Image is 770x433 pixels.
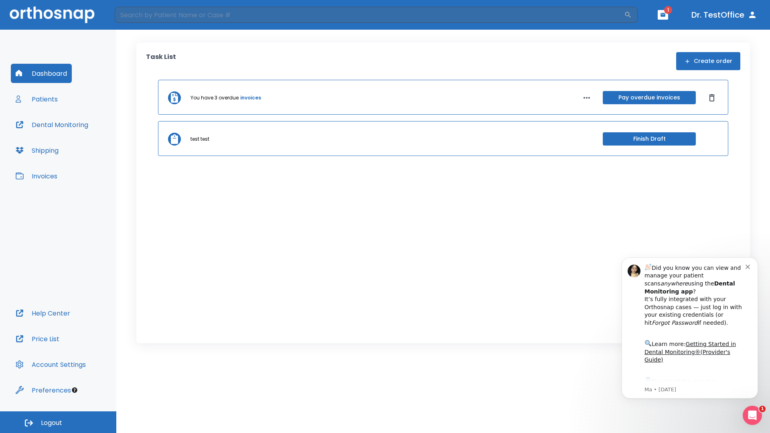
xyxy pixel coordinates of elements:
[610,245,770,411] iframe: Intercom notifications message
[11,141,63,160] button: Shipping
[759,406,766,412] span: 1
[11,380,76,400] button: Preferences
[11,304,75,323] button: Help Center
[115,7,624,23] input: Search by Patient Name or Case #
[136,17,142,24] button: Dismiss notification
[705,91,718,104] button: Dismiss
[11,166,62,186] button: Invoices
[743,406,762,425] iframe: Intercom live chat
[190,94,239,101] p: You have 3 overdue
[190,136,209,143] p: test test
[688,8,760,22] button: Dr. TestOffice
[11,355,91,374] button: Account Settings
[41,419,62,427] span: Logout
[603,91,696,104] button: Pay overdue invoices
[11,64,72,83] button: Dashboard
[676,52,740,70] button: Create order
[146,52,176,70] p: Task List
[10,6,95,23] img: Orthosnap
[35,141,136,148] p: Message from Ma, sent 2w ago
[603,132,696,146] button: Finish Draft
[71,386,78,394] div: Tooltip anchor
[35,133,106,147] a: App Store
[240,94,261,101] a: invoices
[11,89,63,109] button: Patients
[11,329,64,348] button: Price List
[664,6,672,14] span: 1
[11,115,93,134] button: Dental Monitoring
[35,131,136,172] div: Download the app: | ​ Let us know if you need help getting started!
